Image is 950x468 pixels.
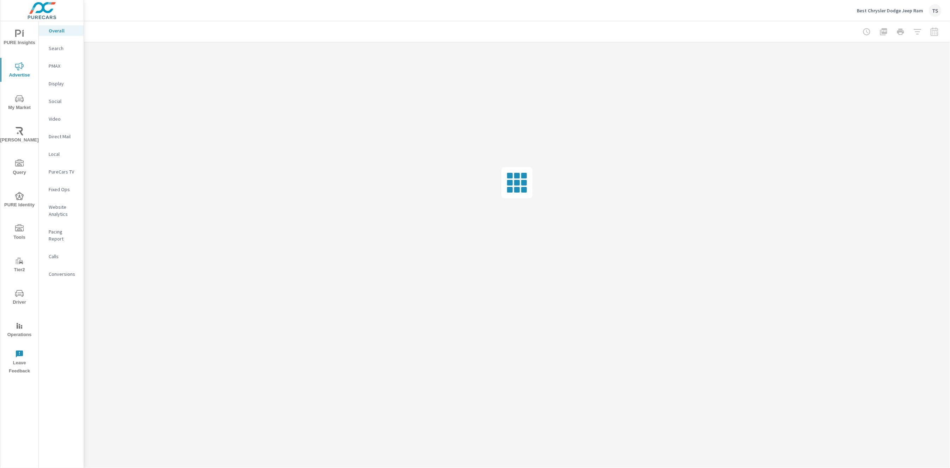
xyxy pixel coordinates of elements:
div: Video [39,114,84,124]
div: TS [929,4,942,17]
p: PMAX [49,62,78,69]
p: Video [49,115,78,122]
p: Direct Mail [49,133,78,140]
div: Conversions [39,269,84,279]
p: PureCars TV [49,168,78,175]
p: Fixed Ops [49,186,78,193]
p: Conversions [49,271,78,278]
span: Driver [2,289,36,306]
p: Calls [49,253,78,260]
div: PMAX [39,61,84,71]
span: PURE Insights [2,30,36,47]
p: Local [49,151,78,158]
div: nav menu [0,21,38,378]
p: Overall [49,27,78,34]
span: Operations [2,322,36,339]
div: Website Analytics [39,202,84,219]
span: Query [2,159,36,177]
div: Display [39,78,84,89]
p: Website Analytics [49,203,78,218]
p: Best Chrysler Dodge Jeep Ram [857,7,923,14]
div: Direct Mail [39,131,84,142]
p: Pacing Report [49,228,78,242]
span: Tools [2,224,36,242]
span: PURE Identity [2,192,36,209]
span: Tier2 [2,257,36,274]
div: Calls [39,251,84,262]
p: Display [49,80,78,87]
div: Social [39,96,84,107]
span: Leave Feedback [2,350,36,375]
div: Overall [39,25,84,36]
div: Fixed Ops [39,184,84,195]
span: [PERSON_NAME] [2,127,36,144]
div: PureCars TV [39,166,84,177]
span: Advertise [2,62,36,79]
div: Search [39,43,84,54]
div: Pacing Report [39,226,84,244]
p: Social [49,98,78,105]
div: Local [39,149,84,159]
span: My Market [2,95,36,112]
p: Search [49,45,78,52]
